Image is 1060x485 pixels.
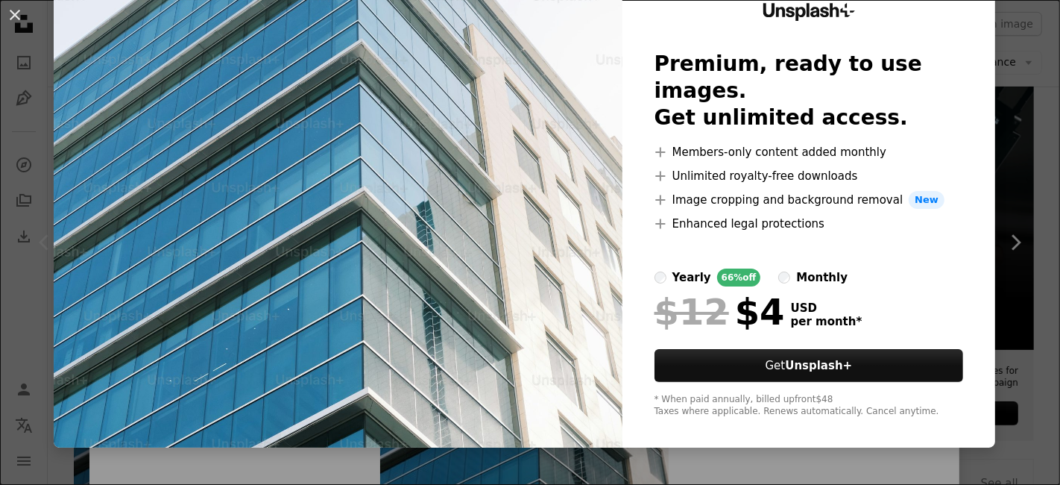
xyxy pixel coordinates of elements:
h2: Premium, ready to use images. Get unlimited access. [654,51,964,131]
button: GetUnsplash+ [654,349,964,382]
div: 66% off [717,269,761,287]
div: yearly [672,269,711,287]
li: Image cropping and background removal [654,191,964,209]
span: per month * [791,315,862,328]
div: monthly [796,269,848,287]
li: Members-only content added monthly [654,143,964,161]
input: monthly [778,272,790,284]
span: New [909,191,944,209]
input: yearly66%off [654,272,666,284]
span: USD [791,301,862,315]
div: * When paid annually, billed upfront $48 Taxes where applicable. Renews automatically. Cancel any... [654,394,964,418]
span: $12 [654,292,729,331]
li: Enhanced legal protections [654,215,964,233]
strong: Unsplash+ [785,359,852,372]
li: Unlimited royalty-free downloads [654,167,964,185]
div: $4 [654,292,785,331]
